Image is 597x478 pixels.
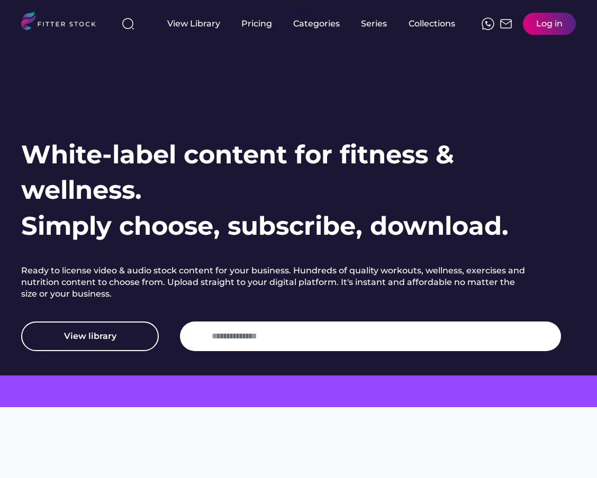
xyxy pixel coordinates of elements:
[21,265,529,300] h2: Ready to license video & audio stock content for your business. Hundreds of quality workouts, wel...
[167,18,220,30] div: View Library
[293,18,340,30] div: Categories
[122,17,134,30] img: search-normal%203.svg
[21,137,576,244] h1: White-label content for fitness & wellness. Simply choose, subscribe, download.
[21,321,159,351] button: View library
[293,5,307,16] div: fvck
[500,17,512,30] img: Frame%2051.svg
[482,17,494,30] img: meteor-icons_whatsapp%20%281%29.svg
[361,18,387,30] div: Series
[409,18,455,30] div: Collections
[536,18,563,30] div: Log in
[241,18,272,30] div: Pricing
[21,12,105,33] img: LOGO.svg
[191,330,203,343] img: yH5BAEAAAAALAAAAAABAAEAAAIBRAA7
